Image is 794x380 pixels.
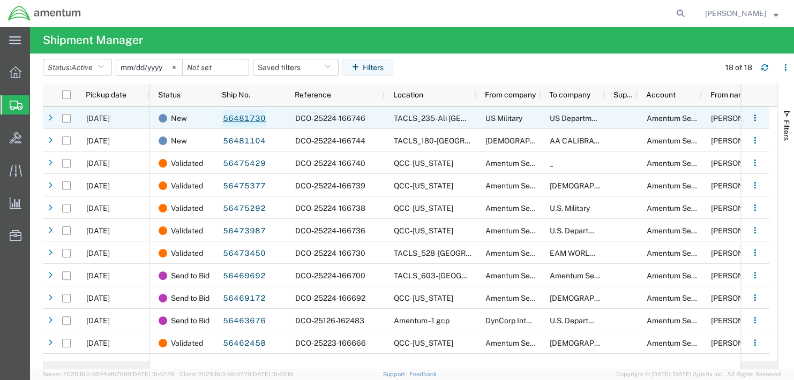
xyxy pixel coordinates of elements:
[647,204,725,212] span: Amentum Services, Inc
[550,339,653,347] span: US Army
[86,339,110,347] span: 08/11/2025
[711,294,772,302] span: Rebecca Thorstenson
[222,313,266,330] a: 56463676
[394,181,453,190] span: QCC-Texas
[647,136,725,145] span: Amentum Services, Inc
[222,223,266,240] a: 56473987
[171,174,203,197] span: Validated
[550,316,646,325] span: U.S. Department of Defense
[647,339,725,347] span: Amentum Services, Inc
[485,136,588,145] span: U.S. Army
[86,181,110,190] span: 08/12/2025
[43,371,175,377] span: Server: 2025.16.0-9544af67660
[394,294,453,302] span: QCC-Texas
[171,242,203,264] span: Validated
[295,294,365,302] span: DCO-25224-166692
[711,181,772,190] span: Jason Martin
[253,59,339,76] button: Saved filters
[394,159,453,168] span: QCC-Texas
[485,316,576,325] span: DynCorp International LLC
[550,204,590,212] span: U.S. Military
[171,152,203,174] span: Validated
[171,309,209,332] span: Send to Bid
[158,90,181,99] span: Status
[550,294,653,302] span: U.S. Army
[171,107,187,130] span: New
[711,136,772,145] span: Harold Carney
[116,59,182,75] input: Not set
[86,204,110,212] span: 08/12/2025
[409,371,437,377] a: Feedback
[613,90,633,99] span: Supplier
[711,204,772,212] span: Jason Martin
[86,226,110,235] span: 08/12/2025
[394,249,594,257] span: TACLS_528-Los Alamitos, CA
[295,181,365,190] span: DCO-25224-166739
[485,339,566,347] span: Amentum Services, Inc.
[222,245,266,262] a: 56473450
[295,316,364,325] span: DCO-25126-162483
[295,249,365,257] span: DCO-25224-166730
[711,114,772,123] span: Darrell Wynder
[394,316,450,325] span: Amentum - 1 gcp
[171,264,209,287] span: Send to Bid
[295,136,365,145] span: DCO-25224-166744
[647,181,725,190] span: Amentum Services, Inc
[550,159,553,168] span: _
[295,90,331,99] span: Reference
[295,339,366,347] span: DCO-25223-166666
[171,197,203,219] span: Validated
[485,226,566,235] span: Amentum Services, Inc.
[295,159,365,168] span: DCO-25224-166740
[393,90,423,99] span: Location
[725,62,752,73] div: 18 of 18
[295,271,365,280] span: DCO-25224-166700
[394,271,595,280] span: TACLS_603-Concord, NH
[485,90,536,99] span: From company
[222,155,266,172] a: 56475429
[550,136,649,145] span: AA CALIBRATION SERVICES
[711,159,772,168] span: Jason Martin
[71,63,93,72] span: Active
[394,204,453,212] span: QCC-Texas
[485,114,522,123] span: US Military
[647,271,725,280] span: Amentum Services, Inc
[8,5,81,21] img: logo
[222,110,266,127] a: 56481730
[43,59,112,76] button: Status:Active
[485,159,566,168] span: Amentum Services, Inc.
[222,133,266,150] a: 56481104
[394,226,453,235] span: QCC-Texas
[222,335,266,352] a: 56462458
[222,90,250,99] span: Ship No.
[485,204,566,212] span: Amentum Services, Inc.
[383,371,409,377] a: Support
[647,114,725,123] span: Amentum Services, Inc
[485,249,566,257] span: Amentum Services, Inc.
[646,90,676,99] span: Account
[86,90,126,99] span: Pickup date
[86,249,110,257] span: 08/12/2025
[782,120,791,141] span: Filters
[550,249,614,257] span: EAM WORLDWIDE
[394,339,453,347] span: QCC-Texas
[183,59,249,75] input: Not set
[171,332,203,354] span: Validated
[550,114,643,123] span: US Department of Defense
[550,226,646,235] span: U.S. Department of Defense
[647,249,725,257] span: Amentum Services, Inc
[251,371,293,377] span: [DATE] 10:40:19
[711,226,772,235] span: Jason Martin
[131,371,175,377] span: [DATE] 10:42:29
[171,130,187,152] span: New
[711,271,772,280] span: Richard Planchet
[705,7,766,19] span: Rebecca Thorstenson
[549,90,590,99] span: To company
[295,114,365,123] span: DCO-25224-166746
[171,287,209,309] span: Send to Bid
[222,178,266,195] a: 56475377
[86,271,110,280] span: 08/13/2025
[295,204,365,212] span: DCO-25224-166738
[342,59,393,76] button: Filters
[222,268,266,285] a: 56469692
